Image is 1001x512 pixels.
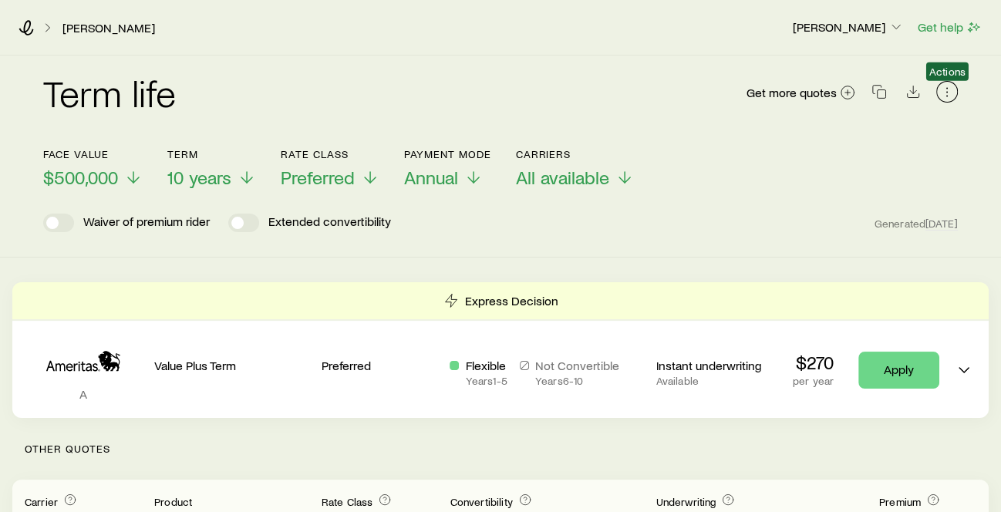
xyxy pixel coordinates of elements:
[43,148,143,189] button: Face value$500,000
[902,87,924,102] a: Download CSV
[83,214,210,232] p: Waiver of premium rider
[929,66,966,78] span: Actions
[875,217,958,231] span: Generated
[535,358,619,373] p: Not Convertible
[925,217,958,231] span: [DATE]
[43,74,176,111] h2: Term life
[281,148,379,160] p: Rate Class
[656,495,716,508] span: Underwriting
[43,167,118,188] span: $500,000
[43,148,143,160] p: Face value
[465,293,558,308] p: Express Decision
[879,495,921,508] span: Premium
[404,167,458,188] span: Annual
[322,358,438,373] p: Preferred
[858,352,939,389] a: Apply
[746,84,856,102] a: Get more quotes
[167,148,256,189] button: Term10 years
[25,495,58,508] span: Carrier
[792,19,905,37] button: [PERSON_NAME]
[12,418,989,480] p: Other Quotes
[154,495,192,508] span: Product
[62,21,156,35] a: [PERSON_NAME]
[404,148,491,189] button: Payment ModeAnnual
[793,375,834,387] p: per year
[404,148,491,160] p: Payment Mode
[516,148,634,189] button: CarriersAll available
[516,148,634,160] p: Carriers
[516,167,609,188] span: All available
[167,148,256,160] p: Term
[281,148,379,189] button: Rate ClassPreferred
[25,386,142,402] p: A
[281,167,355,188] span: Preferred
[465,358,507,373] p: Flexible
[465,375,507,387] p: Years 1 - 5
[917,19,982,36] button: Get help
[747,86,837,99] span: Get more quotes
[167,167,231,188] span: 10 years
[656,375,773,387] p: Available
[535,375,619,387] p: Years 6 - 10
[450,495,512,508] span: Convertibility
[322,495,373,508] span: Rate Class
[154,358,309,373] p: Value Plus Term
[12,282,989,418] div: Term quotes
[656,358,773,373] p: Instant underwriting
[793,352,834,373] p: $270
[268,214,391,232] p: Extended convertibility
[793,19,904,35] p: [PERSON_NAME]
